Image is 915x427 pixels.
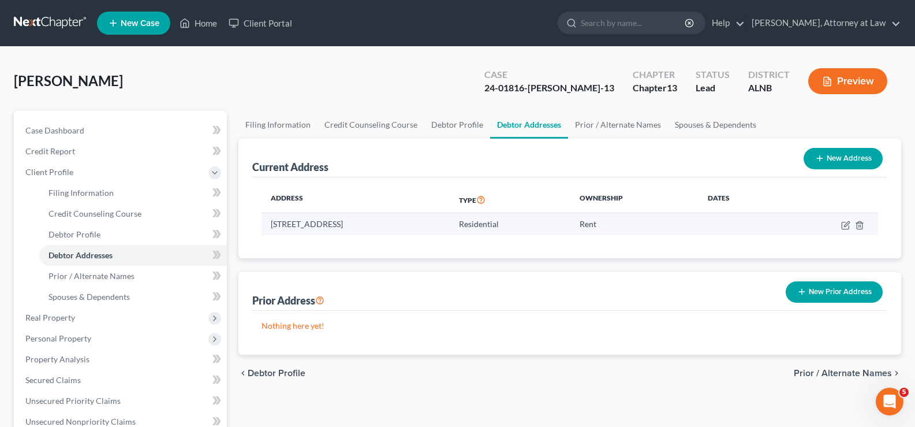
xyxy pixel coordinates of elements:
i: chevron_left [238,369,248,378]
span: 13 [667,82,677,93]
span: Debtor Profile [48,229,100,239]
a: Spouses & Dependents [668,111,763,139]
div: Case [484,68,614,81]
a: Filing Information [39,183,227,203]
a: Spouses & Dependents [39,287,227,307]
span: Credit Counseling Course [48,209,141,218]
a: Credit Counseling Course [39,203,227,224]
span: Unsecured Nonpriority Claims [25,417,136,426]
th: Address [262,187,450,213]
div: Current Address [252,160,328,174]
a: Home [174,13,223,34]
div: Prior Address [252,294,324,307]
span: Spouses & Dependents [48,292,130,302]
a: Debtor Addresses [490,111,568,139]
button: New Address [804,148,883,169]
div: Status [696,68,730,81]
span: Client Profile [25,167,73,177]
span: Debtor Addresses [48,250,113,260]
a: Debtor Addresses [39,245,227,266]
p: Nothing here yet! [262,320,878,332]
div: Chapter [633,81,677,95]
a: Debtor Profile [424,111,490,139]
th: Dates [699,187,782,213]
span: Personal Property [25,333,91,343]
a: Unsecured Priority Claims [16,391,227,411]
span: Prior / Alternate Names [48,271,135,281]
span: Case Dashboard [25,125,84,135]
span: Unsecured Priority Claims [25,396,121,406]
button: Prior / Alternate Names chevron_right [794,369,901,378]
span: Secured Claims [25,375,81,385]
div: Lead [696,81,730,95]
a: Debtor Profile [39,224,227,245]
div: 24-01816-[PERSON_NAME]-13 [484,81,614,95]
a: Secured Claims [16,370,227,391]
a: Case Dashboard [16,120,227,141]
div: ALNB [748,81,790,95]
iframe: Intercom live chat [876,388,903,415]
td: [STREET_ADDRESS] [262,213,450,235]
a: Client Portal [223,13,298,34]
span: Prior / Alternate Names [794,369,892,378]
div: District [748,68,790,81]
button: New Prior Address [786,281,883,303]
span: Filing Information [48,188,114,198]
input: Search by name... [581,12,686,34]
div: Chapter [633,68,677,81]
span: Debtor Profile [248,369,305,378]
button: Preview [808,68,887,94]
a: Credit Counseling Course [318,111,424,139]
a: Prior / Alternate Names [39,266,227,287]
a: Property Analysis [16,349,227,370]
span: Real Property [25,313,75,322]
span: New Case [121,19,159,28]
a: Filing Information [238,111,318,139]
button: chevron_left Debtor Profile [238,369,305,378]
i: chevron_right [892,369,901,378]
td: Rent [570,213,699,235]
span: 5 [899,388,909,397]
span: [PERSON_NAME] [14,72,123,89]
span: Property Analysis [25,354,89,364]
span: Credit Report [25,146,75,156]
th: Type [450,187,570,213]
a: [PERSON_NAME], Attorney at Law [746,13,901,34]
a: Help [706,13,745,34]
a: Credit Report [16,141,227,162]
th: Ownership [570,187,699,213]
a: Prior / Alternate Names [568,111,668,139]
td: Residential [450,213,570,235]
